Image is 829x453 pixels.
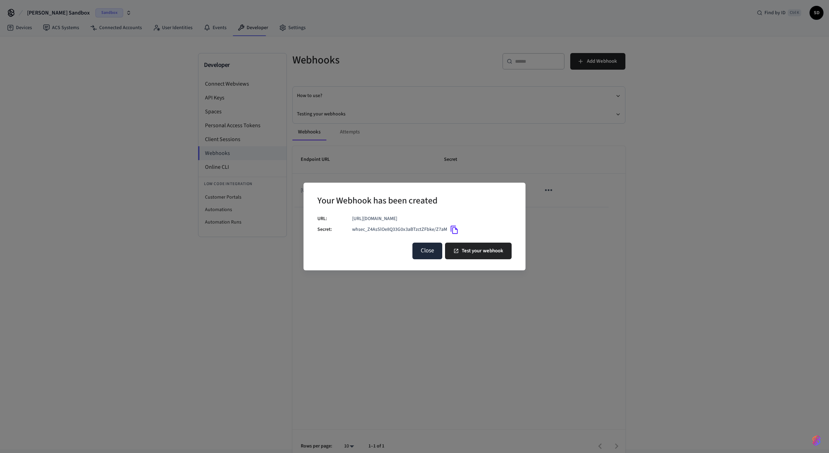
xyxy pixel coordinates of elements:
p: URL: [317,215,352,223]
p: whsec_Z4AsSlOe8Q33G0x3aBTzctZFbke/Z7aM [352,226,447,233]
img: SeamLogoGradient.69752ec5.svg [812,435,821,446]
h2: Your Webhook has been created [317,191,437,212]
p: Secret: [317,226,352,233]
button: Copy [447,223,462,237]
button: Close [412,243,442,259]
p: [URL][DOMAIN_NAME] [352,215,512,223]
button: Test your webhook [445,243,512,259]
